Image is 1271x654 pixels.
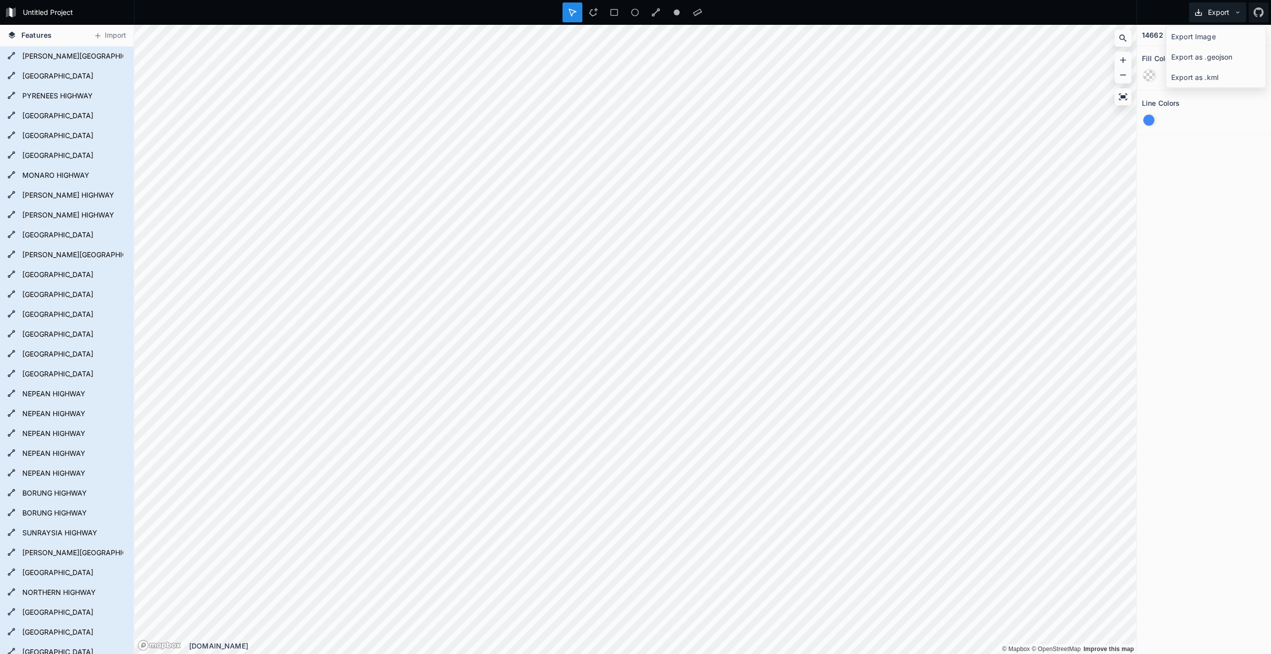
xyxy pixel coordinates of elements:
h2: Line Colors [1142,95,1180,111]
button: Import [88,28,131,44]
a: OpenStreetMap [1032,646,1081,653]
div: Export Image [1166,26,1266,47]
a: Mapbox [1002,646,1030,653]
button: Export [1189,2,1246,22]
a: Map feedback [1083,646,1134,653]
h2: Fill Colors [1142,51,1176,66]
div: Export as .geojson [1166,47,1266,67]
span: Features [21,30,52,40]
h4: 14662 items selected [1142,30,1216,40]
a: Mapbox logo [138,640,181,651]
div: Export as .kml [1166,67,1266,87]
div: [DOMAIN_NAME] [189,641,1136,651]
